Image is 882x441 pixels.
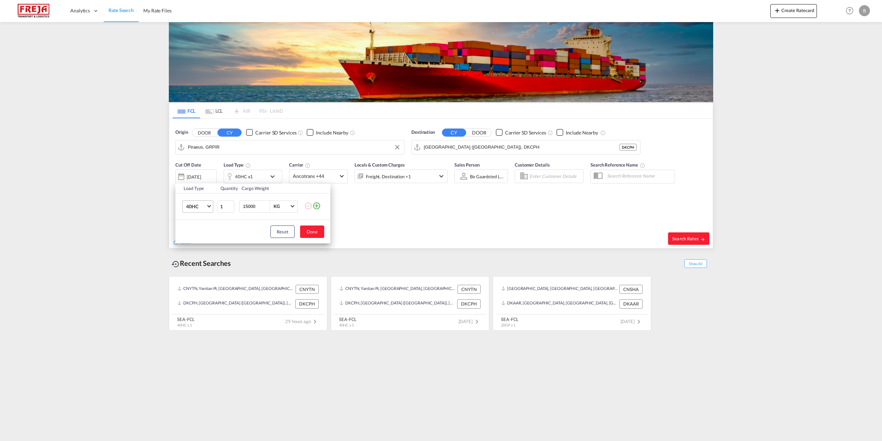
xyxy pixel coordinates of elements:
div: Cargo Weight [242,185,300,191]
md-icon: icon-minus-circle-outline [304,202,312,210]
md-select: Choose: 40HC [182,200,213,213]
md-icon: icon-plus-circle-outline [312,202,321,210]
button: Done [300,225,324,238]
th: Quantity [216,183,238,193]
input: Enter Weight [242,201,270,212]
input: Qty [217,200,234,213]
th: Load Type [175,183,216,193]
div: KG [274,203,280,209]
button: Reset [270,225,295,238]
span: 40HC [186,203,206,210]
